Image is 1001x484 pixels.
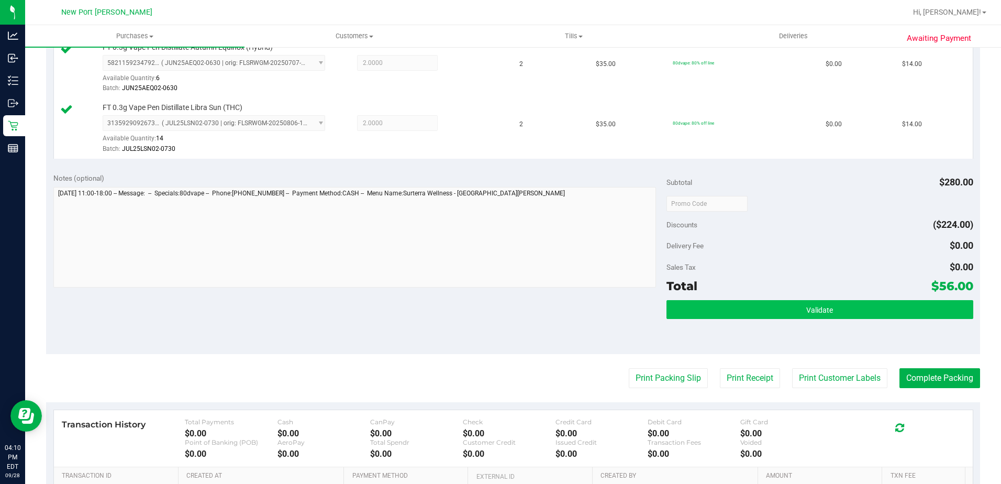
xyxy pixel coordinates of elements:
div: Issued Credit [555,438,648,446]
div: Customer Credit [463,438,555,446]
a: Txn Fee [891,472,961,480]
div: CanPay [370,418,463,426]
button: Validate [666,300,973,319]
a: Tills [464,25,684,47]
div: $0.00 [185,449,277,459]
div: $0.00 [370,428,463,438]
span: $14.00 [902,59,922,69]
span: Notes (optional) [53,174,104,182]
span: JUN25AEQ02-0630 [122,84,177,92]
span: Customers [245,31,463,41]
span: $280.00 [939,177,973,188]
span: New Port [PERSON_NAME] [61,8,152,17]
a: Amount [766,472,878,480]
a: Payment Method [352,472,464,480]
a: Deliveries [684,25,903,47]
button: Complete Packing [899,368,980,388]
span: Total [666,279,697,293]
button: Print Packing Slip [629,368,708,388]
a: Purchases [25,25,244,47]
div: Voided [740,438,833,446]
span: $0.00 [950,240,973,251]
div: Total Spendr [370,438,463,446]
button: Print Receipt [720,368,780,388]
span: $35.00 [596,119,616,129]
div: Credit Card [555,418,648,426]
div: Gift Card [740,418,833,426]
span: Sales Tax [666,263,696,271]
p: 04:10 PM EDT [5,443,20,471]
div: $0.00 [370,449,463,459]
span: $56.00 [931,279,973,293]
div: Available Quantity: [103,131,337,151]
span: Batch: [103,145,120,152]
span: Validate [806,306,833,314]
inline-svg: Retail [8,120,18,131]
span: Hi, [PERSON_NAME]! [913,8,981,16]
div: Total Payments [185,418,277,426]
iframe: Resource center [10,400,42,432]
div: Check [463,418,555,426]
input: Promo Code [666,196,748,212]
span: $0.00 [826,119,842,129]
div: $0.00 [463,449,555,459]
inline-svg: Reports [8,143,18,153]
span: FT 0.3g Vape Pen Distillate Libra Sun (THC) [103,103,242,113]
div: $0.00 [185,428,277,438]
span: 80dvape: 80% off line [673,120,714,126]
span: 6 [156,74,160,82]
div: $0.00 [648,449,740,459]
button: Print Customer Labels [792,368,887,388]
a: Created At [186,472,340,480]
div: Point of Banking (POB) [185,438,277,446]
span: Discounts [666,215,697,234]
div: $0.00 [740,428,833,438]
inline-svg: Inbound [8,53,18,63]
div: $0.00 [277,428,370,438]
div: AeroPay [277,438,370,446]
span: Awaiting Payment [907,32,971,45]
span: Batch: [103,84,120,92]
div: $0.00 [648,428,740,438]
div: Cash [277,418,370,426]
a: Customers [244,25,464,47]
span: $0.00 [950,261,973,272]
div: Debit Card [648,418,740,426]
span: 80dvape: 80% off line [673,60,714,65]
div: $0.00 [277,449,370,459]
div: $0.00 [463,428,555,438]
span: 2 [519,119,523,129]
div: $0.00 [555,428,648,438]
span: $0.00 [826,59,842,69]
a: Created By [600,472,754,480]
span: ($224.00) [933,219,973,230]
span: Subtotal [666,178,692,186]
span: Purchases [25,31,244,41]
span: Delivery Fee [666,241,704,250]
inline-svg: Outbound [8,98,18,108]
span: 2 [519,59,523,69]
span: $35.00 [596,59,616,69]
span: JUL25LSN02-0730 [122,145,175,152]
inline-svg: Inventory [8,75,18,86]
span: 14 [156,135,163,142]
span: Tills [465,31,683,41]
div: $0.00 [740,449,833,459]
div: $0.00 [555,449,648,459]
a: Transaction ID [62,472,174,480]
span: Deliveries [765,31,822,41]
p: 09/28 [5,471,20,479]
div: Transaction Fees [648,438,740,446]
div: Available Quantity: [103,71,337,91]
span: $14.00 [902,119,922,129]
inline-svg: Analytics [8,30,18,41]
